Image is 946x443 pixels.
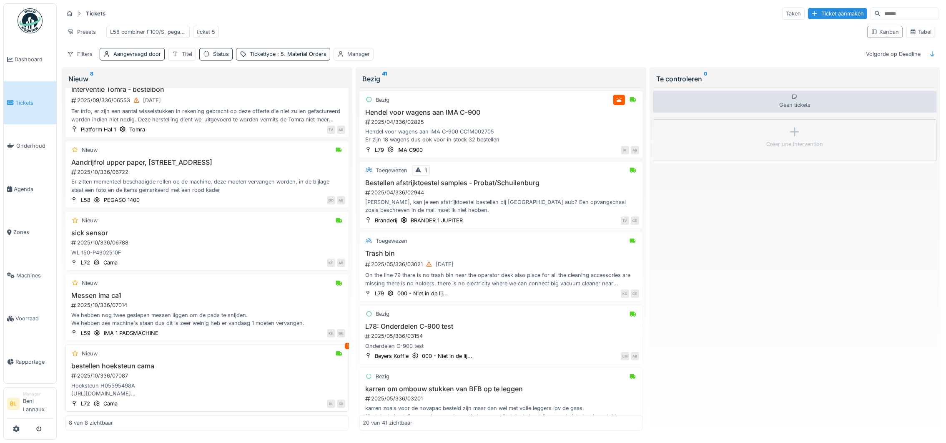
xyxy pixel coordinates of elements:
div: Taken [782,8,805,20]
a: Zones [4,211,56,254]
div: 1 [345,343,351,349]
div: 20 van 41 zichtbaar [363,419,412,427]
div: Status [213,50,229,58]
sup: 0 [704,74,708,84]
a: Tickets [4,81,56,125]
div: Manager [347,50,370,58]
h3: Bestellen afstrijktoestel samples - Probat/Schuilenburg [363,179,639,187]
div: Bezig [362,74,640,84]
div: Nieuw [82,146,98,154]
div: 2025/10/336/07014 [70,301,345,309]
div: KE [327,259,335,267]
h3: bestellen hoeksteun cama [69,362,345,370]
div: L59 [81,329,90,337]
div: 8 van 8 zichtbaar [69,419,113,427]
div: L58 [81,196,90,204]
div: 000 - Niet in de lij... [397,289,448,297]
span: Rapportage [15,358,53,366]
h3: Hendel voor wagens aan IMA C-900 [363,108,639,116]
div: Volgorde op Deadline [862,48,924,60]
div: 2025/05/336/03021 [364,259,639,269]
div: GE [631,216,639,225]
div: AB [337,126,345,134]
h3: sick sensor [69,229,345,237]
li: BL [7,398,20,410]
span: Agenda [14,185,53,193]
div: IK [621,146,629,154]
div: Tickettype [250,50,326,58]
h3: L78: Onderdelen C-900 test [363,322,639,330]
div: TV [327,126,335,134]
div: Geen tickets [653,91,937,113]
a: Dashboard [4,38,56,81]
div: Hendel voor wagens aan IMA C-900 CC1M002705 Er zijn 18 wagens dus ook voor in stock 32 bestellen [363,128,639,143]
div: Kanban [871,28,899,36]
a: Agenda [4,168,56,211]
div: AB [337,196,345,204]
div: Tomra [129,126,145,133]
div: Filters [63,48,96,60]
div: Bezig [376,310,389,318]
div: KD [621,289,629,298]
div: 2025/05/336/03201 [364,395,639,403]
div: 000 - Niet in de lij... [422,352,472,360]
div: On the line 79 there is no trash bin near the operator desk also place for all the cleaning acces... [363,271,639,287]
div: Cama [103,259,118,267]
div: Branderij [375,216,397,224]
span: Machines [16,272,53,279]
div: GE [631,289,639,298]
div: GE [337,329,345,337]
h3: Aandrijfrol upper paper, [STREET_ADDRESS] [69,159,345,166]
div: WL 150-P4302510F [69,249,345,257]
div: [DATE] [436,260,454,268]
div: [DATE] [143,96,161,104]
div: Créer une intervention [766,140,823,148]
span: : 5. Material Orders [276,51,326,57]
div: Nieuw [82,350,98,357]
div: L79 [375,289,384,297]
a: Onderhoud [4,124,56,168]
div: Manager [23,391,53,397]
div: ticket 5 [197,28,215,36]
div: L72 [81,400,90,408]
a: Voorraad [4,297,56,340]
div: SB [337,400,345,408]
div: BL [327,400,335,408]
div: Toegewezen [376,166,407,174]
div: Nieuw [68,74,346,84]
div: Hoeksteun H05595498A [URL][DOMAIN_NAME] was niet automatisch besteld omdat er nog op locatie H2 lag [69,382,345,398]
div: 2025/10/336/07087 [70,372,345,380]
div: 2025/04/336/02825 [364,118,639,126]
div: 2025/10/336/06788 [70,239,345,247]
div: Nieuw [82,279,98,287]
sup: 41 [382,74,387,84]
div: Toegewezen [376,237,407,245]
div: Bezig [376,96,389,104]
a: BL ManagerBeni Lannaux [7,391,53,419]
div: AB [631,352,639,360]
span: Onderhoud [16,142,53,150]
span: Voorraad [15,315,53,322]
div: AB [337,259,345,267]
a: Machines [4,254,56,297]
span: Dashboard [15,55,53,63]
div: Tabel [910,28,931,36]
div: Platform Hal 1 [81,126,116,133]
div: IMA C900 [397,146,423,154]
div: Er zitten momenteel beschadigde rollen op de machine, deze moeten vervangen worden, in de bijlage... [69,178,345,194]
div: KE [327,329,335,337]
div: AB [631,146,639,154]
div: Nieuw [82,216,98,224]
h3: Trash bin [363,249,639,257]
div: LM [621,352,629,360]
div: Cama [103,400,118,408]
span: Tickets [15,99,53,107]
div: Ticket aanmaken [808,8,867,19]
strong: Tickets [83,10,109,18]
div: Ter info, er zijn een aantal wisselstukken in rekening gebracht op deze offerte die niet zullen g... [69,107,345,123]
div: 2025/09/336/06553 [70,95,345,106]
div: 1 [425,166,427,174]
div: IMA 1 PADSMACHINE [104,329,158,337]
div: 2025/05/336/03154 [364,332,639,340]
div: 2025/04/336/02944 [364,189,639,196]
